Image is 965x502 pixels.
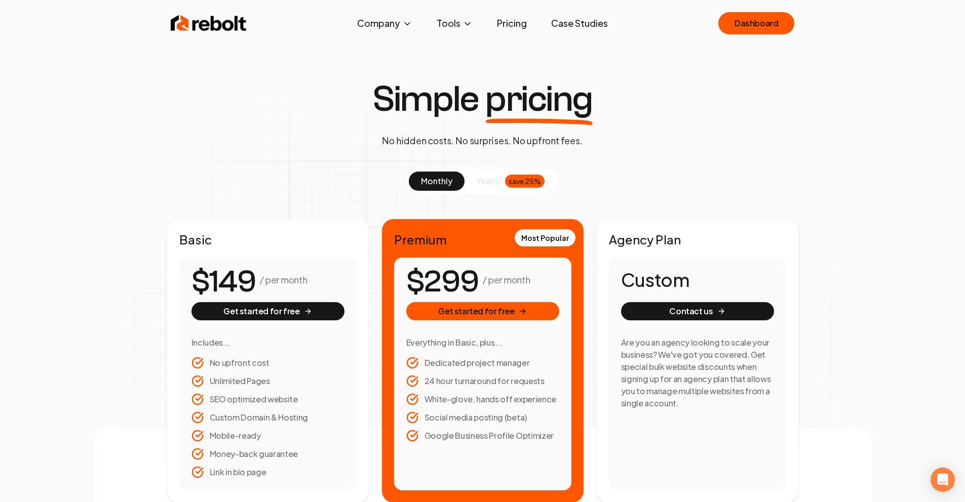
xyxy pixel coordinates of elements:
h2: Premium [394,231,571,247]
h1: Custom [621,270,774,290]
li: Dedicated project manager [406,357,559,369]
button: Company [349,13,420,33]
li: 24 hour turnaround for requests [406,375,559,387]
span: monthly [421,176,452,186]
button: Get started for free [406,302,559,320]
a: Dashboard [718,12,794,34]
p: No hidden costs. No surprises. No upfront fees. [382,134,583,148]
span: yearly [477,175,500,187]
div: save 25% [505,175,545,188]
number-flow-react: $149 [191,259,256,305]
div: Most Popular [515,229,575,246]
a: Case Studies [543,13,616,33]
h1: Simple [372,81,593,117]
img: Rebolt Logo [171,13,247,33]
button: Tools [429,13,481,33]
number-flow-react: $299 [406,259,479,305]
p: / per month [260,273,307,287]
li: SEO optimized website [191,393,344,405]
li: Unlimited Pages [191,375,344,387]
li: White-glove, hands off experience [406,393,559,405]
button: monthly [409,172,465,191]
h2: Basic [179,231,357,247]
h3: Everything in Basic, plus... [406,337,559,349]
li: No upfront cost [191,357,344,369]
li: Social media posting (beta) [406,411,559,424]
h3: Are you an agency looking to scale your business? We've got you covered. Get special bulk website... [621,337,774,409]
li: Link in bio page [191,466,344,478]
h2: Agency Plan [609,231,786,247]
span: pricing [485,81,593,117]
div: Open Intercom Messenger [931,468,955,492]
h3: Includes... [191,337,344,349]
button: Contact us [621,302,774,320]
button: yearlysave 25% [465,172,557,191]
li: Google Business Profile Optimizer [406,430,559,442]
a: Pricing [489,13,535,33]
li: Custom Domain & Hosting [191,411,344,424]
li: Money-back guarantee [191,448,344,460]
li: Mobile-ready [191,430,344,442]
button: Get started for free [191,302,344,320]
p: / per month [483,273,530,287]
